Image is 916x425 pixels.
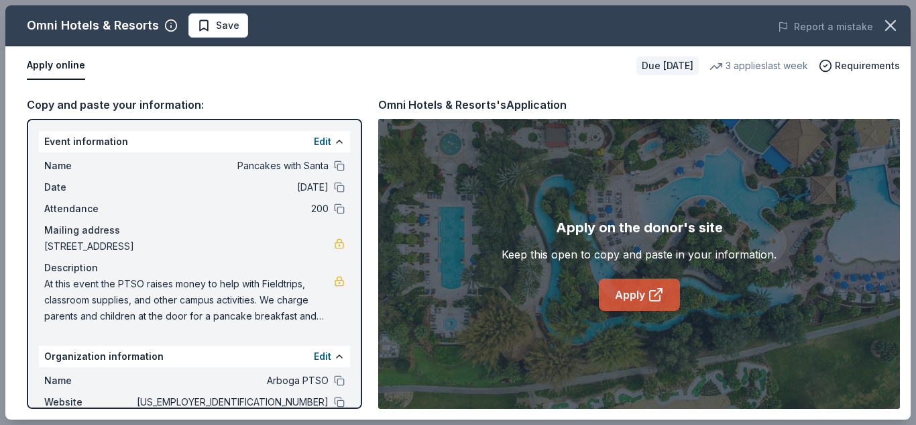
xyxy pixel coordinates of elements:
span: Requirements [835,58,900,74]
span: [DATE] [134,179,329,195]
span: Pancakes with Santa [134,158,329,174]
div: Copy and paste your information: [27,96,362,113]
a: Apply [599,279,680,311]
button: Edit [314,134,331,150]
div: Keep this open to copy and paste in your information. [502,246,777,263]
button: Save [188,13,248,38]
div: Mailing address [44,222,345,238]
span: 200 [134,201,329,217]
div: Omni Hotels & Resorts's Application [378,96,567,113]
div: 3 applies last week [709,58,808,74]
span: Website [44,394,134,410]
div: Omni Hotels & Resorts [27,15,159,36]
span: [STREET_ADDRESS] [44,238,334,254]
div: Due [DATE] [636,56,699,75]
span: Date [44,179,134,195]
button: Edit [314,348,331,365]
span: Name [44,158,134,174]
button: Report a mistake [778,19,873,35]
span: Name [44,373,134,389]
span: Arboga PTSO [134,373,329,389]
div: Description [44,260,345,276]
div: Event information [39,131,350,152]
button: Apply online [27,52,85,80]
button: Requirements [819,58,900,74]
div: Apply on the donor's site [556,217,723,238]
span: Save [216,17,239,34]
span: [US_EMPLOYER_IDENTIFICATION_NUMBER] [134,394,329,410]
span: At this event the PTSO raises money to help with Fieldtrips, classroom supplies, and other campus... [44,276,334,324]
div: Organization information [39,346,350,367]
span: Attendance [44,201,134,217]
